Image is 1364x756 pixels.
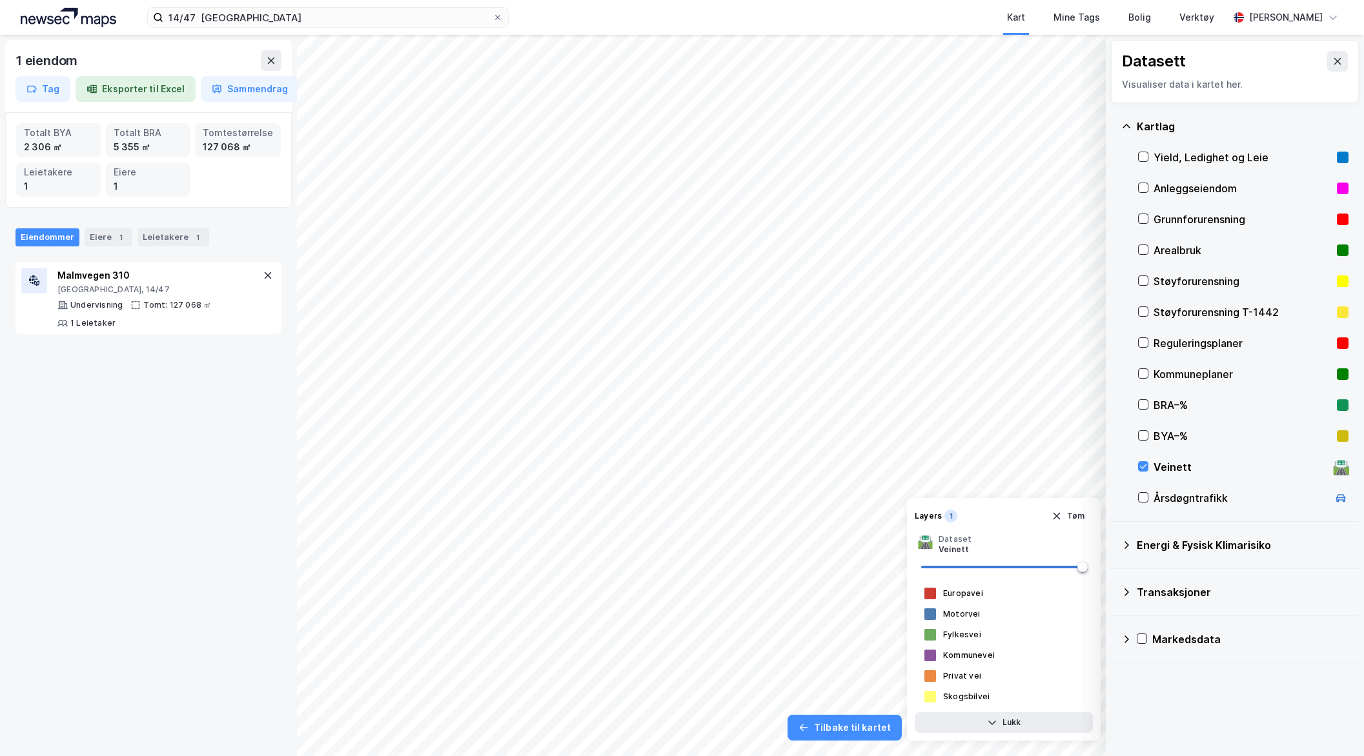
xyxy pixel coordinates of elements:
[1154,366,1332,382] div: Kommuneplaner
[939,534,972,544] div: Dataset
[163,8,493,27] input: Søk på adresse, matrikkel, gårdeiere, leietakere eller personer
[1154,490,1328,506] div: Årsdøgntrafikk
[114,179,183,194] div: 1
[939,544,972,555] div: Veinett
[203,140,273,154] div: 127 068 ㎡
[1299,694,1364,756] iframe: Chat Widget
[191,231,204,244] div: 1
[1154,243,1332,258] div: Arealbruk
[114,140,183,154] div: 5 355 ㎡
[15,50,80,71] div: 1 eiendom
[1249,10,1323,25] div: [PERSON_NAME]
[57,268,260,283] div: Malmvegen 310
[201,76,299,102] button: Sammendrag
[15,76,70,102] button: Tag
[1137,537,1349,553] div: Energi & Fysisk Klimarisiko
[1122,77,1348,92] div: Visualiser data i kartet her.
[944,510,957,522] div: 1
[1154,181,1332,196] div: Anleggseiendom
[70,300,123,310] div: Undervisning
[915,511,942,521] div: Layers
[1154,274,1332,289] div: Støyforurensning
[1154,397,1332,413] div: BRA–%
[1122,51,1186,72] div: Datasett
[76,76,196,102] button: Eksporter til Excel
[1054,10,1100,25] div: Mine Tags
[114,126,183,140] div: Totalt BRA
[1137,119,1349,134] div: Kartlag
[114,231,127,244] div: 1
[21,8,116,27] img: logo.a4113a55bc3d86da70a041830d287a7e.svg
[203,126,273,140] div: Tomtestørrelse
[114,165,183,179] div: Eiere
[943,588,983,599] div: Europavei
[1152,632,1349,647] div: Markedsdata
[1332,459,1350,475] div: 🛣️
[1007,10,1025,25] div: Kart
[1179,10,1214,25] div: Verktøy
[788,715,902,741] button: Tilbake til kartet
[943,609,981,619] div: Motorvei
[1154,335,1332,351] div: Reguleringsplaner
[1154,212,1332,227] div: Grunnforurensning
[85,228,132,246] div: Eiere
[1128,10,1151,25] div: Bolig
[943,630,981,640] div: Fylkesvei
[1154,428,1332,444] div: BYA–%
[70,318,116,328] div: 1 Leietaker
[917,534,933,555] div: 🛣️
[137,228,209,246] div: Leietakere
[143,300,211,310] div: Tomt: 127 068 ㎡
[1154,150,1332,165] div: Yield, Ledighet og Leie
[24,126,93,140] div: Totalt BYA
[943,691,990,702] div: Skogsbilvei
[1154,459,1328,475] div: Veinett
[1137,584,1349,600] div: Transaksjoner
[1154,304,1332,320] div: Støyforurensning T-1442
[943,671,981,681] div: Privat vei
[915,712,1093,733] button: Lukk
[57,284,260,295] div: [GEOGRAPHIC_DATA], 14/47
[1043,506,1093,526] button: Tøm
[1299,694,1364,756] div: Kontrollprogram for chat
[24,165,93,179] div: Leietakere
[24,140,93,154] div: 2 306 ㎡
[24,179,93,194] div: 1
[15,228,79,246] div: Eiendommer
[943,650,995,661] div: Kommunevei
